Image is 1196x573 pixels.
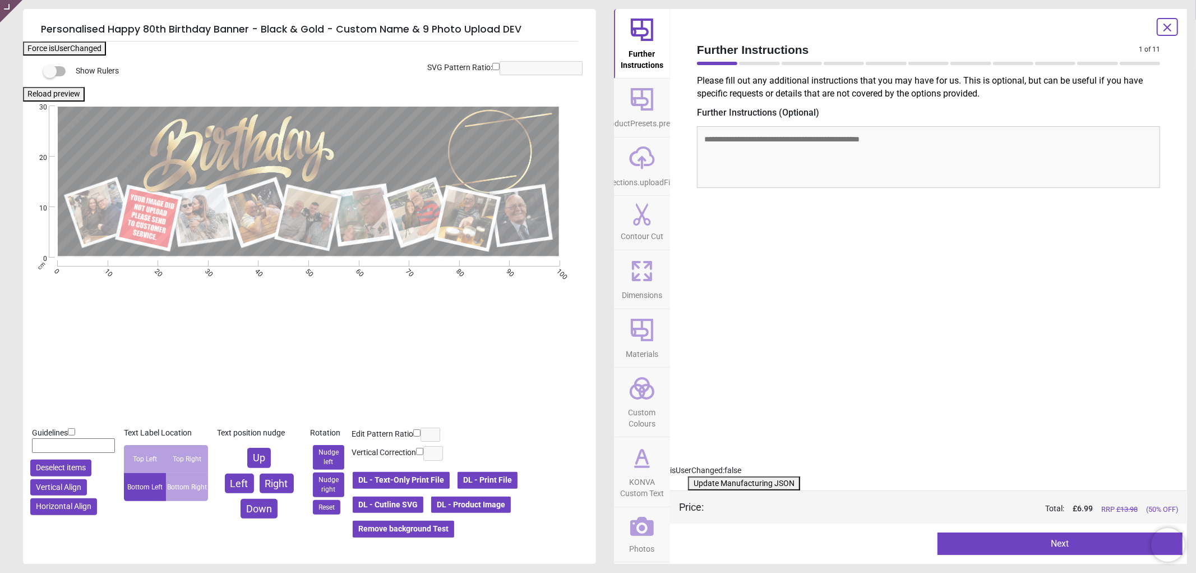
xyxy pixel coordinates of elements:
[32,428,68,437] span: Guidelines
[608,172,676,189] span: sections.uploadFile
[614,309,670,368] button: Materials
[352,496,424,515] button: DL - Cutline SVG
[679,500,704,514] div: Price :
[697,75,1169,100] p: Please fill out any additional instructions that you may have for us. This is optional, but can b...
[166,445,208,473] div: Top Right
[124,428,208,439] div: Text Label Location
[697,42,1139,58] span: Further Instructions
[1139,45,1160,54] span: 1 of 11
[622,285,662,301] span: Dimensions
[124,473,166,501] div: Bottom Left
[1077,504,1093,513] span: 6.99
[614,368,670,437] button: Custom Colours
[1073,503,1093,515] span: £
[166,473,208,501] div: Bottom Right
[225,474,254,493] button: Left
[697,107,1160,119] label: Further Instructions (Optional)
[23,42,106,56] button: Force isUserChanged
[670,465,1187,476] div: isUserChanged: false
[614,9,670,78] button: Further Instructions
[614,250,670,309] button: Dimensions
[630,538,655,555] span: Photos
[352,520,455,539] button: Remove background Test
[626,343,658,360] span: Materials
[313,445,344,470] button: Nudge left
[23,87,85,102] button: Reload preview
[26,103,47,112] span: 30
[124,445,166,473] div: Top Left
[615,402,669,429] span: Custom Colours
[260,474,294,493] button: Right
[688,476,800,491] button: Update Manufacturing JSON
[938,533,1183,555] button: Next
[615,43,669,71] span: Further Instructions
[603,113,681,130] span: productPresets.preset
[41,18,578,42] h5: Personalised Happy 80th Birthday Banner - Black & Gold - Custom Name & 9 Photo Upload DEV
[614,507,670,562] button: Photos
[1146,505,1178,515] span: (50% OFF)
[456,471,519,490] button: DL - Print File
[614,196,670,250] button: Contour Cut
[621,226,663,242] span: Contour Cut
[30,498,97,515] button: Horizontal Align
[614,137,670,196] button: sections.uploadFile
[352,471,451,490] button: DL - Text-Only Print File
[313,473,344,497] button: Nudge right
[721,503,1178,515] div: Total:
[614,79,670,137] button: productPresets.preset
[427,62,492,74] label: SVG Pattern Ratio:
[30,460,91,476] button: Deselect items
[217,428,301,439] div: Text position nudge
[247,448,271,467] button: Up
[30,479,87,496] button: Vertical Align
[615,471,669,499] span: KONVA Custom Text
[241,499,278,519] button: Down
[352,447,416,459] label: Vertical Correction
[313,500,340,515] button: Reset
[430,496,512,515] button: DL - Product Image
[1116,505,1138,514] span: £ 13.98
[614,437,670,506] button: KONVA Custom Text
[352,429,413,440] label: Edit Pattern Ratio
[1151,528,1185,562] iframe: Brevo live chat
[1101,505,1138,515] span: RRP
[50,65,596,78] div: Show Rulers
[310,428,347,439] div: Rotation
